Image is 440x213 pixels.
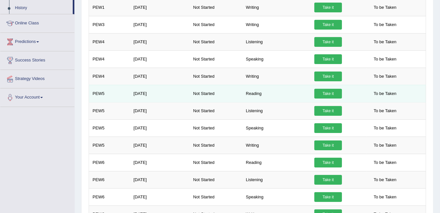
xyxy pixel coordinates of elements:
a: Take it [314,72,342,81]
td: [DATE] [130,50,190,68]
a: Take it [314,20,342,30]
td: PEW4 [89,68,130,85]
td: PEW4 [89,33,130,50]
td: [DATE] [130,119,190,137]
span: To be Taken [371,106,400,116]
td: PEW6 [89,154,130,171]
td: [DATE] [130,137,190,154]
a: Online Class [0,14,74,31]
td: PEW4 [89,50,130,68]
td: [DATE] [130,33,190,50]
td: Listening [242,102,311,119]
a: Predictions [0,33,74,49]
td: Writing [242,68,311,85]
span: To be Taken [371,140,400,150]
a: Take it [314,54,342,64]
a: Take it [314,175,342,185]
a: Take it [314,37,342,47]
td: Speaking [242,119,311,137]
td: [DATE] [130,68,190,85]
span: To be Taken [371,175,400,185]
td: [DATE] [130,171,190,188]
td: Not Started [190,188,242,206]
td: Not Started [190,102,242,119]
td: PEW5 [89,85,130,102]
td: Listening [242,171,311,188]
a: Take it [314,140,342,150]
td: Listening [242,33,311,50]
td: Not Started [190,33,242,50]
a: Take it [314,192,342,202]
a: Strategy Videos [0,70,74,86]
td: [DATE] [130,188,190,206]
span: To be Taken [371,37,400,47]
td: Writing [242,16,311,33]
a: Success Stories [0,51,74,68]
td: Not Started [190,50,242,68]
a: History [12,2,73,14]
span: To be Taken [371,54,400,64]
td: Not Started [190,171,242,188]
td: PEW6 [89,188,130,206]
td: Not Started [190,154,242,171]
span: To be Taken [371,89,400,99]
a: Take it [314,123,342,133]
a: Take it [314,3,342,12]
td: Not Started [190,16,242,33]
td: Not Started [190,85,242,102]
a: Take it [314,89,342,99]
td: PEW5 [89,102,130,119]
td: [DATE] [130,85,190,102]
td: PEW6 [89,171,130,188]
td: Not Started [190,119,242,137]
span: To be Taken [371,158,400,167]
a: Your Account [0,88,74,105]
td: PEW5 [89,119,130,137]
td: Reading [242,85,311,102]
span: To be Taken [371,20,400,30]
a: Take it [314,158,342,167]
td: PEW5 [89,137,130,154]
td: Not Started [190,137,242,154]
td: Speaking [242,50,311,68]
td: Speaking [242,188,311,206]
span: To be Taken [371,72,400,81]
td: [DATE] [130,16,190,33]
td: [DATE] [130,102,190,119]
td: Not Started [190,68,242,85]
a: Take it [314,106,342,116]
td: Reading [242,154,311,171]
span: To be Taken [371,123,400,133]
td: PEW3 [89,16,130,33]
td: Writing [242,137,311,154]
span: To be Taken [371,192,400,202]
span: To be Taken [371,3,400,12]
td: [DATE] [130,154,190,171]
